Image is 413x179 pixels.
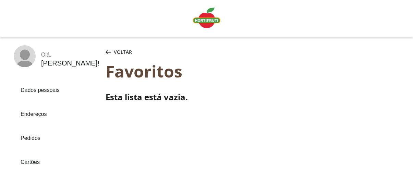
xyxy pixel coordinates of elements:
[190,5,223,32] a: Logo
[14,81,100,99] a: Dados pessoais
[14,105,100,123] a: Endereços
[106,62,399,81] div: Favoritos
[193,8,220,28] img: Logo
[14,129,100,147] a: Pedidos
[41,52,99,58] div: Olá ,
[114,49,132,56] span: Voltar
[106,92,188,103] h4: Esta lista está vazia.
[104,45,133,59] button: Voltar
[41,59,99,67] div: [PERSON_NAME] !
[14,153,100,171] a: Cartões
